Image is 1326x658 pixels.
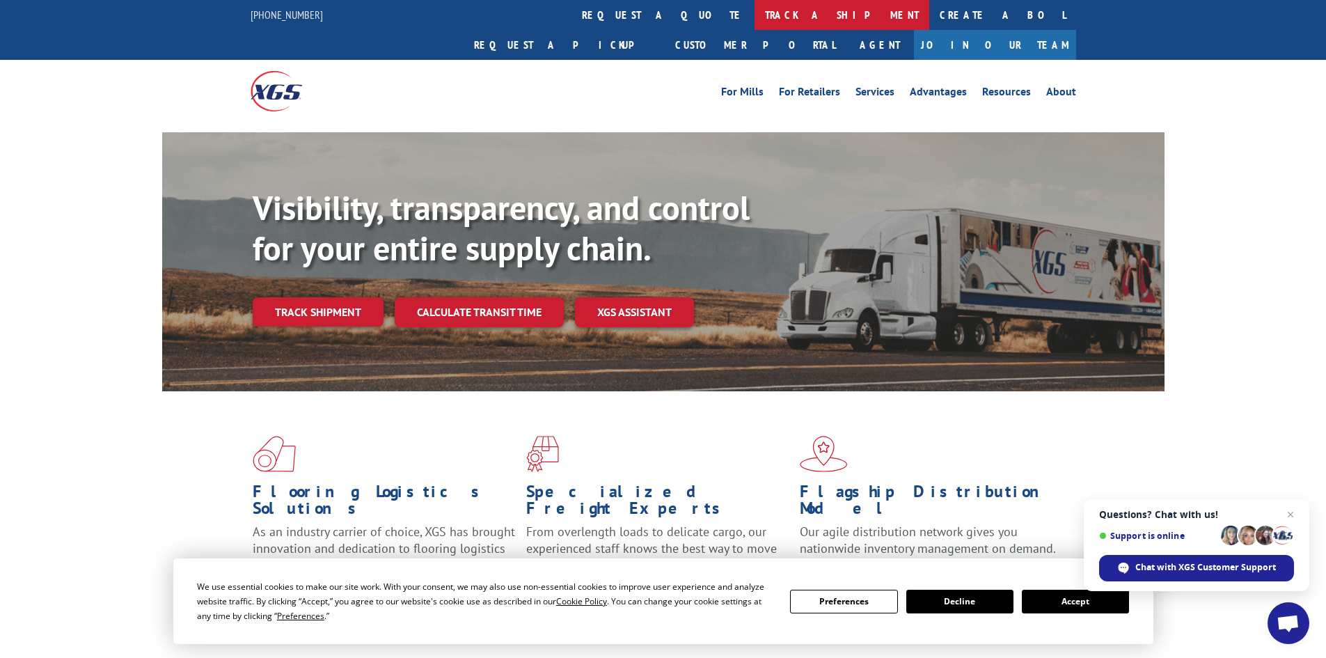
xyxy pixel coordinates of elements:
[1099,509,1294,520] span: Questions? Chat with us!
[253,297,384,327] a: Track shipment
[253,524,515,573] span: As an industry carrier of choice, XGS has brought innovation and dedication to flooring logistics...
[1135,561,1276,574] span: Chat with XGS Customer Support
[721,86,764,102] a: For Mills
[779,86,840,102] a: For Retailers
[251,8,323,22] a: [PHONE_NUMBER]
[253,483,516,524] h1: Flooring Logistics Solutions
[253,186,750,269] b: Visibility, transparency, and control for your entire supply chain.
[197,579,773,623] div: We use essential cookies to make our site work. With your consent, we may also use non-essential ...
[846,30,914,60] a: Agent
[1099,531,1216,541] span: Support is online
[1268,602,1309,644] div: Open chat
[1046,86,1076,102] a: About
[855,86,894,102] a: Services
[914,30,1076,60] a: Join Our Team
[526,483,789,524] h1: Specialized Freight Experts
[982,86,1031,102] a: Resources
[395,297,564,327] a: Calculate transit time
[526,524,789,586] p: From overlength loads to delicate cargo, our experienced staff knows the best way to move your fr...
[556,595,607,607] span: Cookie Policy
[526,436,559,472] img: xgs-icon-focused-on-flooring-red
[665,30,846,60] a: Customer Portal
[800,436,848,472] img: xgs-icon-flagship-distribution-model-red
[173,558,1153,644] div: Cookie Consent Prompt
[277,610,324,622] span: Preferences
[800,524,1056,556] span: Our agile distribution network gives you nationwide inventory management on demand.
[1022,590,1129,613] button: Accept
[575,297,694,327] a: XGS ASSISTANT
[910,86,967,102] a: Advantages
[464,30,665,60] a: Request a pickup
[790,590,897,613] button: Preferences
[906,590,1013,613] button: Decline
[800,483,1063,524] h1: Flagship Distribution Model
[1282,506,1299,523] span: Close chat
[253,436,296,472] img: xgs-icon-total-supply-chain-intelligence-red
[1099,555,1294,581] div: Chat with XGS Customer Support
